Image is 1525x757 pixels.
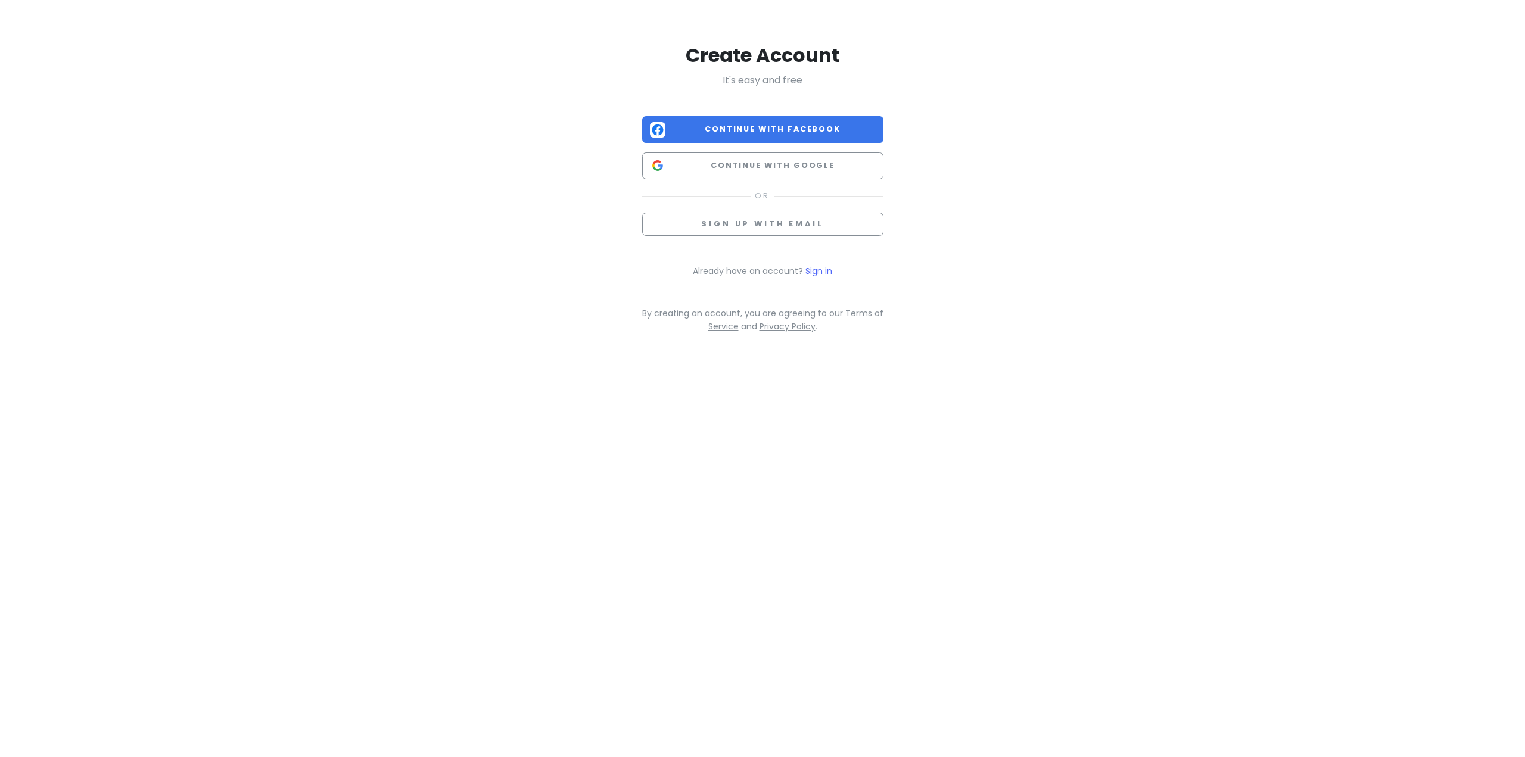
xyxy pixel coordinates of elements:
p: By creating an account, you are agreeing to our and . [642,307,883,334]
a: Sign in [805,265,832,277]
a: Terms of Service [708,307,883,332]
p: It's easy and free [642,73,883,88]
a: Privacy Policy [760,320,816,332]
span: Sign up with email [701,219,823,229]
button: Continue with Facebook [642,116,883,143]
button: Sign up with email [642,213,883,236]
p: Already have an account? [642,264,883,278]
span: Continue with Facebook [670,123,876,135]
img: Google logo [650,158,665,173]
span: Continue with Google [670,160,876,172]
button: Continue with Google [642,152,883,179]
img: Facebook logo [650,122,665,138]
h2: Create Account [642,43,883,68]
